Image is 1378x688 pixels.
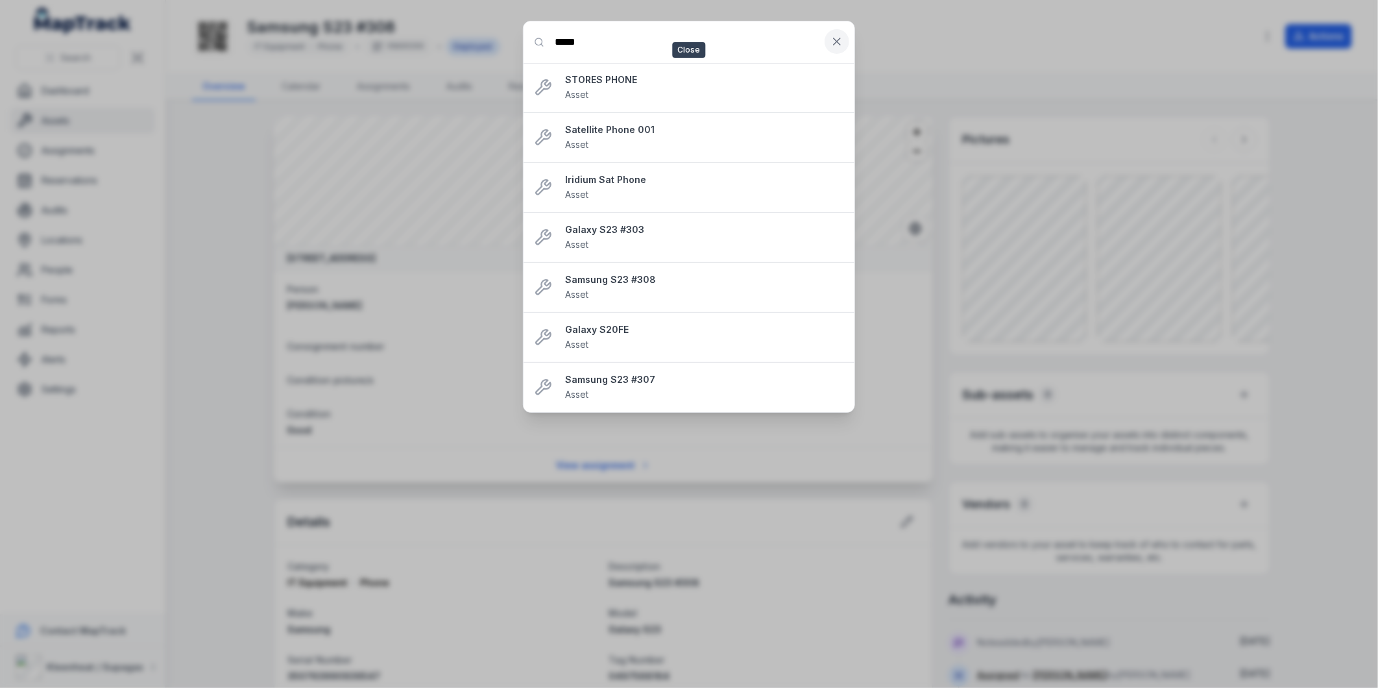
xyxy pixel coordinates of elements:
strong: Iridium Sat Phone [565,173,844,186]
strong: Samsung S23 #308 [565,273,844,286]
a: Galaxy S23 #303Asset [565,223,844,252]
strong: Satellite Phone 001 [565,123,844,136]
span: Asset [565,389,588,400]
strong: Samsung S23 #307 [565,373,844,386]
a: Iridium Sat PhoneAsset [565,173,844,202]
span: Asset [565,289,588,300]
a: Samsung S23 #307Asset [565,373,844,402]
a: Satellite Phone 001Asset [565,123,844,152]
strong: STORES PHONE [565,73,844,86]
span: Asset [565,89,588,100]
span: Asset [565,339,588,350]
strong: Galaxy S23 #303 [565,223,844,236]
span: Asset [565,239,588,250]
strong: Galaxy S20FE [565,323,844,336]
a: Samsung S23 #308Asset [565,273,844,302]
a: STORES PHONEAsset [565,73,844,102]
span: Asset [565,139,588,150]
a: Galaxy S20FEAsset [565,323,844,352]
span: Asset [565,189,588,200]
span: Close [673,42,706,58]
